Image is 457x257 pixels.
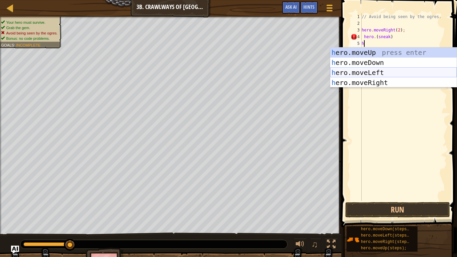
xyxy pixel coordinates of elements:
span: : [14,43,16,47]
li: Your hero must survive. [1,20,58,25]
li: Avoid being seen by the ogres. [1,30,58,36]
span: hero.moveUp(steps); [361,246,407,251]
div: 4 [351,33,362,40]
button: Toggle fullscreen [325,238,338,252]
span: Hints [303,4,314,10]
li: Bonus: no code problems. [1,36,58,41]
span: Incomplete [16,43,40,47]
button: Adjust volume [293,238,307,252]
span: hero.moveDown(steps); [361,227,412,232]
img: portrait.png [347,233,359,246]
button: Show game menu [321,1,338,17]
span: Ask AI [285,4,297,10]
span: Avoid being seen by the ogres. [6,31,58,35]
span: ♫ [311,239,318,249]
div: 6 [351,47,362,54]
button: ♫ [310,238,322,252]
div: 2 [351,20,362,27]
span: Grab the gem. [6,25,30,30]
span: Goals [1,43,14,47]
div: 5 [351,40,362,47]
span: hero.moveLeft(steps); [361,233,412,238]
div: 3 [351,27,362,33]
span: Bonus: no code problems. [6,36,50,40]
button: Ask AI [282,1,300,14]
span: hero.moveRight(steps); [361,240,414,244]
li: Grab the gem. [1,25,58,30]
button: Run [345,202,450,218]
div: 1 [351,13,362,20]
button: Ask AI [11,246,19,254]
span: Your hero must survive. [6,20,45,24]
